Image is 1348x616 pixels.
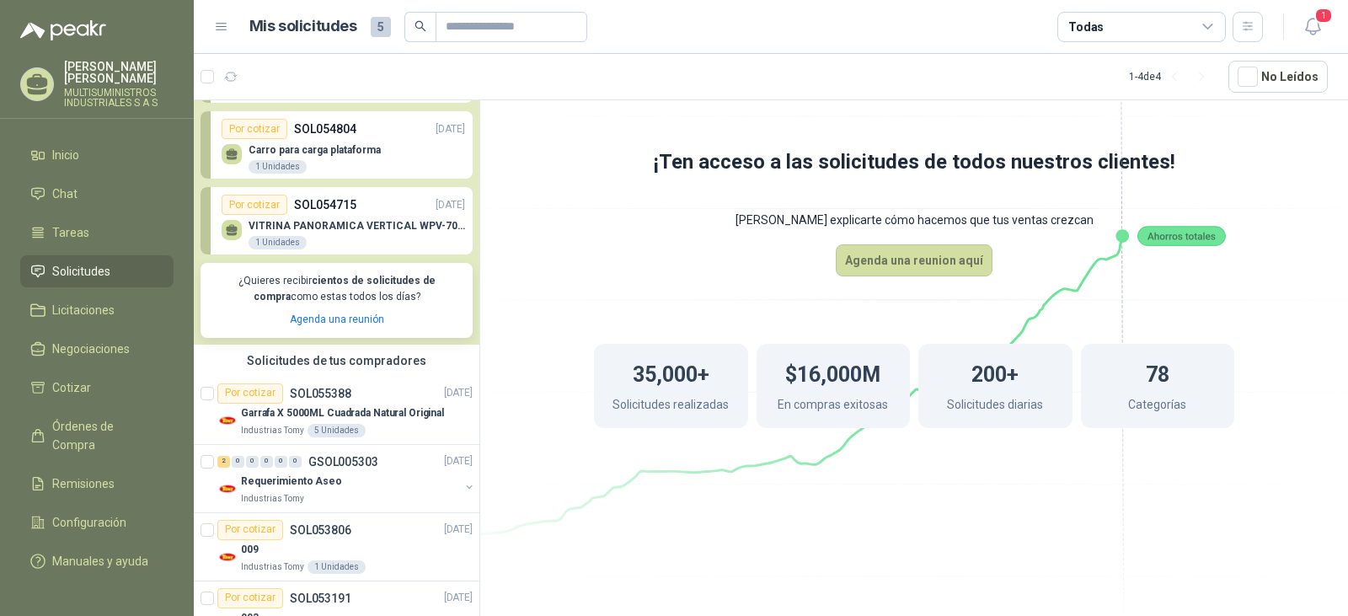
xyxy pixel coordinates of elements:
[194,377,479,445] a: Por cotizarSOL055388[DATE] Company LogoGarrafa X 5000ML Cuadrada Natural OriginalIndustrias Tomy5...
[1068,18,1104,36] div: Todas
[20,139,174,171] a: Inicio
[1228,61,1328,93] button: No Leídos
[52,417,158,454] span: Órdenes de Compra
[294,120,356,138] p: SOL054804
[194,513,479,581] a: Por cotizarSOL053806[DATE] Company Logo009Industrias Tomy1 Unidades
[217,410,238,431] img: Company Logo
[222,195,287,215] div: Por cotizar
[1146,354,1169,391] h1: 78
[241,424,304,437] p: Industrias Tomy
[52,146,79,164] span: Inicio
[444,590,473,606] p: [DATE]
[241,492,304,506] p: Industrias Tomy
[201,187,473,254] a: Por cotizarSOL054715[DATE] VITRINA PANORAMICA VERTICAL WPV-700FA1 Unidades
[778,395,888,418] p: En compras exitosas
[249,220,465,232] p: VITRINA PANORAMICA VERTICAL WPV-700FA
[241,542,259,558] p: 009
[52,185,78,203] span: Chat
[444,453,473,469] p: [DATE]
[246,456,259,468] div: 0
[971,354,1019,391] h1: 200+
[254,275,436,303] b: cientos de solicitudes de compra
[20,333,174,365] a: Negociaciones
[290,524,351,536] p: SOL053806
[52,378,91,397] span: Cotizar
[241,474,342,490] p: Requerimiento Aseo
[371,17,391,37] span: 5
[241,560,304,574] p: Industrias Tomy
[1314,8,1333,24] span: 1
[290,388,351,399] p: SOL055388
[20,178,174,210] a: Chat
[633,354,709,391] h1: 35,000+
[20,506,174,538] a: Configuración
[260,456,273,468] div: 0
[232,456,244,468] div: 0
[20,217,174,249] a: Tareas
[222,119,287,139] div: Por cotizar
[217,520,283,540] div: Por cotizar
[612,395,729,418] p: Solicitudes realizadas
[249,14,357,39] h1: Mis solicitudes
[1129,63,1215,90] div: 1 - 4 de 4
[20,294,174,326] a: Licitaciones
[294,196,356,214] p: SOL054715
[785,354,880,391] h1: $16,000M
[64,61,174,84] p: [PERSON_NAME] [PERSON_NAME]
[217,479,238,499] img: Company Logo
[1128,395,1186,418] p: Categorías
[289,456,302,468] div: 0
[20,468,174,500] a: Remisiones
[52,340,130,358] span: Negociaciones
[52,223,89,242] span: Tareas
[1297,12,1328,42] button: 1
[947,395,1043,418] p: Solicitudes diarias
[217,452,476,506] a: 2 0 0 0 0 0 GSOL005303[DATE] Company LogoRequerimiento AseoIndustrias Tomy
[436,197,465,213] p: [DATE]
[52,262,110,281] span: Solicitudes
[201,111,473,179] a: Por cotizarSOL054804[DATE] Carro para carga plataforma1 Unidades
[217,456,230,468] div: 2
[249,144,381,156] p: Carro para carga plataforma
[20,255,174,287] a: Solicitudes
[290,313,384,325] a: Agenda una reunión
[249,236,307,249] div: 1 Unidades
[308,424,366,437] div: 5 Unidades
[836,244,992,276] button: Agenda una reunion aquí
[275,456,287,468] div: 0
[20,545,174,577] a: Manuales y ayuda
[20,372,174,404] a: Cotizar
[436,121,465,137] p: [DATE]
[217,588,283,608] div: Por cotizar
[290,592,351,604] p: SOL053191
[415,20,426,32] span: search
[217,383,283,404] div: Por cotizar
[52,552,148,570] span: Manuales y ayuda
[217,547,238,567] img: Company Logo
[52,474,115,493] span: Remisiones
[194,345,479,377] div: Solicitudes de tus compradores
[249,160,307,174] div: 1 Unidades
[241,405,444,421] p: Garrafa X 5000ML Cuadrada Natural Original
[20,410,174,461] a: Órdenes de Compra
[444,385,473,401] p: [DATE]
[308,456,378,468] p: GSOL005303
[211,273,463,305] p: ¿Quieres recibir como estas todos los días?
[64,88,174,108] p: MULTISUMINISTROS INDUSTRIALES S A S
[308,560,366,574] div: 1 Unidades
[52,301,115,319] span: Licitaciones
[52,513,126,532] span: Configuración
[444,522,473,538] p: [DATE]
[20,20,106,40] img: Logo peakr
